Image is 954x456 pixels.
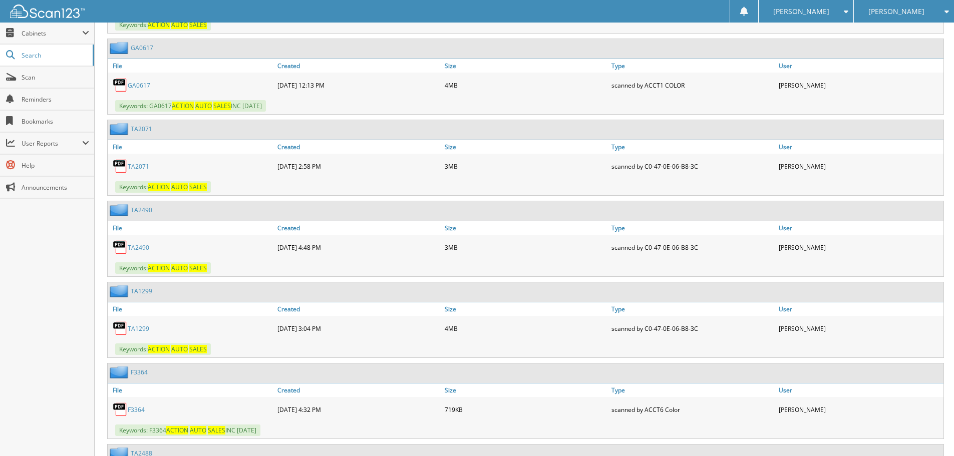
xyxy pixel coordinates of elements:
[275,156,442,176] div: [DATE] 2:58 PM
[128,162,149,171] a: TA2071
[171,183,188,191] span: AUTO
[113,78,128,93] img: PDF.png
[171,345,188,353] span: AUTO
[166,426,188,434] span: ACTION
[108,302,275,316] a: File
[110,285,131,297] img: folder2.png
[148,345,170,353] span: ACTION
[110,366,131,378] img: folder2.png
[131,368,148,376] a: F3364
[110,204,131,216] img: folder2.png
[776,383,943,397] a: User
[171,21,188,29] span: AUTO
[776,140,943,154] a: User
[22,139,82,148] span: User Reports
[275,318,442,338] div: [DATE] 3:04 PM
[115,343,211,355] span: Keywords:
[22,29,82,38] span: Cabinets
[609,140,776,154] a: Type
[115,100,266,112] span: Keywords: GA0617 INC [DATE]
[773,9,829,15] span: [PERSON_NAME]
[609,383,776,397] a: Type
[208,426,225,434] span: SALES
[131,125,152,133] a: TA2071
[115,262,211,274] span: Keywords:
[110,123,131,135] img: folder2.png
[442,383,609,397] a: Size
[115,181,211,193] span: Keywords:
[609,399,776,419] div: scanned by ACCT6 Color
[868,9,924,15] span: [PERSON_NAME]
[609,302,776,316] a: Type
[776,237,943,257] div: [PERSON_NAME]
[275,221,442,235] a: Created
[213,102,231,110] span: SALES
[22,51,88,60] span: Search
[190,426,206,434] span: AUTO
[171,264,188,272] span: AUTO
[108,59,275,73] a: File
[275,399,442,419] div: [DATE] 4:32 PM
[22,183,89,192] span: Announcements
[609,221,776,235] a: Type
[115,424,260,436] span: Keywords: F3364 INC [DATE]
[275,237,442,257] div: [DATE] 4:48 PM
[442,59,609,73] a: Size
[128,81,150,90] a: GA0617
[22,161,89,170] span: Help
[275,75,442,95] div: [DATE] 12:13 PM
[22,73,89,82] span: Scan
[442,318,609,338] div: 4MB
[442,156,609,176] div: 3MB
[442,237,609,257] div: 3MB
[776,318,943,338] div: [PERSON_NAME]
[442,399,609,419] div: 719KB
[131,44,153,52] a: GA0617
[275,302,442,316] a: Created
[148,183,170,191] span: ACTION
[442,302,609,316] a: Size
[108,383,275,397] a: File
[609,59,776,73] a: Type
[189,345,207,353] span: SALES
[442,140,609,154] a: Size
[110,42,131,54] img: folder2.png
[189,183,207,191] span: SALES
[776,59,943,73] a: User
[172,102,194,110] span: ACTION
[442,221,609,235] a: Size
[275,140,442,154] a: Created
[609,318,776,338] div: scanned by C0-47-0E-06-B8-3C
[148,264,170,272] span: ACTION
[189,264,207,272] span: SALES
[195,102,212,110] span: AUTO
[275,59,442,73] a: Created
[189,21,207,29] span: SALES
[776,221,943,235] a: User
[776,302,943,316] a: User
[776,399,943,419] div: [PERSON_NAME]
[442,75,609,95] div: 4MB
[131,206,152,214] a: TA2490
[113,240,128,255] img: PDF.png
[108,221,275,235] a: File
[128,243,149,252] a: TA2490
[275,383,442,397] a: Created
[10,5,85,18] img: scan123-logo-white.svg
[115,19,211,31] span: Keywords:
[904,408,954,456] iframe: Chat Widget
[609,75,776,95] div: scanned by ACCT1 COLOR
[131,287,152,295] a: TA1299
[113,321,128,336] img: PDF.png
[22,117,89,126] span: Bookmarks
[609,156,776,176] div: scanned by C0-47-0E-06-B8-3C
[128,324,149,333] a: TA1299
[113,402,128,417] img: PDF.png
[609,237,776,257] div: scanned by C0-47-0E-06-B8-3C
[113,159,128,174] img: PDF.png
[148,21,170,29] span: ACTION
[108,140,275,154] a: File
[776,156,943,176] div: [PERSON_NAME]
[128,405,145,414] a: F3364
